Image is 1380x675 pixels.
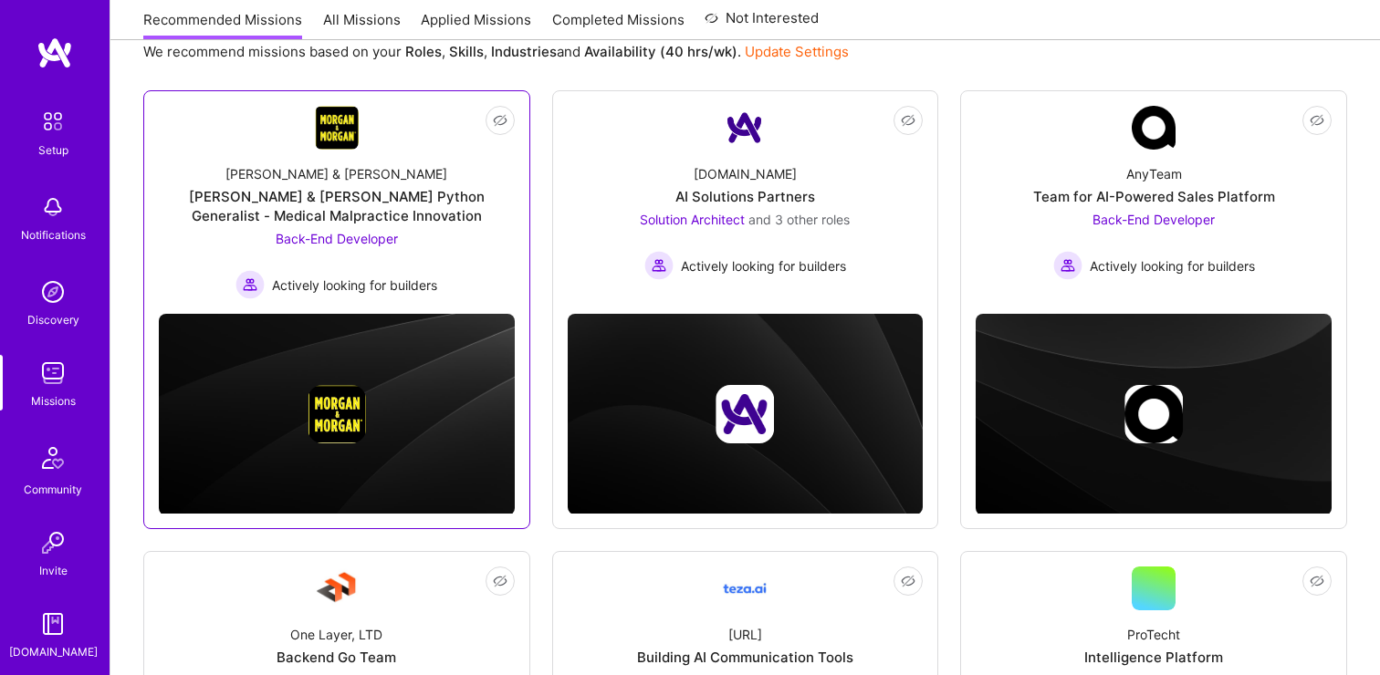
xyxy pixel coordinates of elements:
div: Intelligence Platform [1084,648,1223,667]
img: Actively looking for builders [235,270,265,299]
img: guide book [35,606,71,642]
a: Update Settings [745,43,849,60]
b: Roles [405,43,442,60]
img: setup [34,102,72,140]
div: Discovery [27,310,79,329]
img: cover [159,314,515,514]
img: Actively looking for builders [1053,251,1082,280]
i: icon EyeClosed [901,574,915,588]
img: Company Logo [723,106,767,150]
img: Company logo [716,385,774,443]
div: Team for AI-Powered Sales Platform [1033,187,1275,206]
div: Notifications [21,225,86,244]
img: logo [37,36,73,69]
div: Building AI Communication Tools [637,648,853,667]
div: Community [24,480,82,499]
img: Company logo [1124,385,1183,443]
a: Company Logo[DOMAIN_NAME]AI Solutions PartnersSolution Architect and 3 other rolesActively lookin... [568,106,924,299]
b: Availability (40 hrs/wk) [584,43,737,60]
i: icon EyeClosed [1310,113,1324,128]
div: Setup [38,140,68,160]
div: [PERSON_NAME] & [PERSON_NAME] [225,164,447,183]
div: Backend Go Team [277,648,396,667]
img: Company Logo [315,106,359,150]
img: teamwork [35,355,71,391]
span: Actively looking for builders [272,275,437,295]
span: and 3 other roles [748,212,850,227]
b: Industries [491,43,557,60]
div: [URL] [728,625,762,644]
a: Completed Missions [552,10,685,40]
img: Invite [35,524,71,561]
i: icon EyeClosed [1310,574,1324,588]
img: Company Logo [723,566,767,610]
a: Company LogoAnyTeamTeam for AI-Powered Sales PlatformBack-End Developer Actively looking for buil... [976,106,1332,299]
img: discovery [35,274,71,310]
a: Not Interested [705,7,819,40]
div: Invite [39,561,68,580]
a: Applied Missions [421,10,531,40]
span: Actively looking for builders [681,256,846,275]
i: icon EyeClosed [493,574,507,588]
span: Solution Architect [640,212,745,227]
i: icon EyeClosed [901,113,915,128]
a: All Missions [323,10,401,40]
img: cover [568,314,924,514]
b: Skills [449,43,484,60]
span: Actively looking for builders [1090,256,1255,275]
div: ProTecht [1127,625,1180,644]
div: [PERSON_NAME] & [PERSON_NAME] Python Generalist - Medical Malpractice Innovation [159,187,515,225]
div: AnyTeam [1126,164,1182,183]
img: cover [976,314,1332,514]
div: [DOMAIN_NAME] [9,642,98,661]
div: Missions [31,391,76,410]
img: Actively looking for builders [644,251,674,280]
img: Company Logo [1132,106,1176,150]
i: icon EyeClosed [493,113,507,128]
div: AI Solutions Partners [675,187,815,206]
img: Company Logo [315,566,359,610]
span: Back-End Developer [276,231,398,246]
img: Community [31,436,75,480]
p: We recommend missions based on your , , and . [143,42,849,61]
img: Company logo [308,385,366,443]
div: One Layer, LTD [290,625,382,644]
img: bell [35,189,71,225]
div: [DOMAIN_NAME] [694,164,797,183]
span: Back-End Developer [1092,212,1215,227]
a: Company Logo[PERSON_NAME] & [PERSON_NAME][PERSON_NAME] & [PERSON_NAME] Python Generalist - Medica... [159,106,515,299]
a: Recommended Missions [143,10,302,40]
